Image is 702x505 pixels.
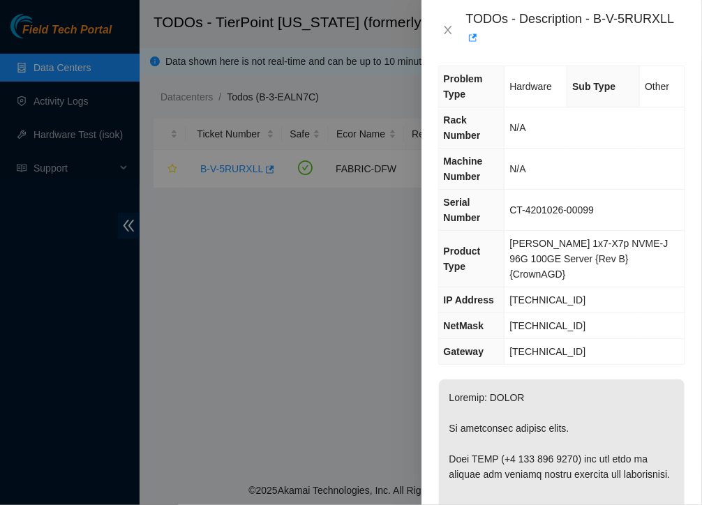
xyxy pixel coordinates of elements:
span: CT-4201026-00099 [509,204,594,216]
span: N/A [509,122,525,133]
span: Gateway [444,346,484,357]
span: Sub Type [572,81,615,92]
span: Rack Number [444,114,481,141]
span: N/A [509,163,525,174]
div: TODOs - Description - B-V-5RURXLL [466,11,685,49]
span: Serial Number [444,197,481,223]
span: close [442,24,454,36]
button: Close [438,24,458,37]
span: Problem Type [444,73,483,100]
span: Other [645,81,669,92]
span: Machine Number [444,156,483,182]
span: [TECHNICAL_ID] [509,346,585,357]
span: NetMask [444,320,484,331]
span: [PERSON_NAME] 1x7-X7p NVME-J 96G 100GE Server {Rev B}{CrownAGD} [509,238,668,280]
span: [TECHNICAL_ID] [509,320,585,331]
span: Product Type [444,246,481,272]
span: Hardware [509,81,552,92]
span: [TECHNICAL_ID] [509,294,585,306]
span: IP Address [444,294,494,306]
